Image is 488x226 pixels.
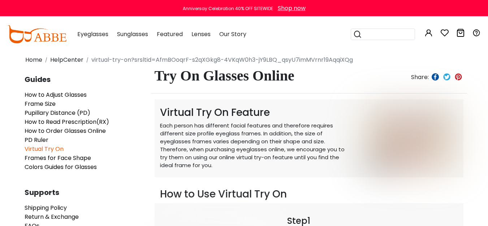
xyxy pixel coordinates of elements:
a: How to Read Prescription(RX) [25,118,109,126]
h3: Virtual Try On Feature [160,107,353,119]
span: Supports [25,189,155,196]
div: Anniversay Celebration 40% OFF SITEWIDE [183,5,273,12]
img: pinterest [455,73,462,81]
span: Featured [157,30,183,38]
a: Shipping Policy [25,204,67,212]
a: HelpCenter [50,56,83,64]
img: twitter [443,73,450,81]
a: Shop now [274,4,306,12]
a: Virtual Try On [25,145,64,153]
a: PD Ruler [25,136,48,144]
h3: How to Use Virtual Try On [155,188,464,200]
a: Frames for Face Shape [25,154,91,162]
a: Pupillary Distance (PD) [25,109,90,117]
span: Lenses [191,30,211,38]
span: Sunglasses [117,30,148,38]
span: Eyeglasses [77,30,108,38]
a: virtual-try-on?srsltid=AfmBOoqrF-s2qXGkg8-4VKqW0h3-jY9LBQ_qsyU7imMVrnr19AqqiXQg [91,56,353,64]
img: facebook [432,73,439,81]
img: abbeglasses.com [7,25,66,43]
a: Home [25,56,42,64]
a: How to Adjust Glasses [25,91,87,99]
span: Share: [411,73,429,81]
p: Each person has different facial features and therefore requires different size profile eyeglass ... [160,122,353,169]
nav: breadcrumb [25,52,464,67]
a: Colors Guides for Glasses [25,163,97,171]
a: How to Order Glasses Online [25,127,106,135]
a: Return & Exchange [25,213,79,221]
span: Our Story [219,30,246,38]
img: Virtual Try On Feature [365,107,463,170]
span: Guides [25,76,155,83]
a: Frame Size [25,100,56,108]
div: Shop now [278,4,306,13]
h1: Try On Glasses Online [151,67,362,84]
